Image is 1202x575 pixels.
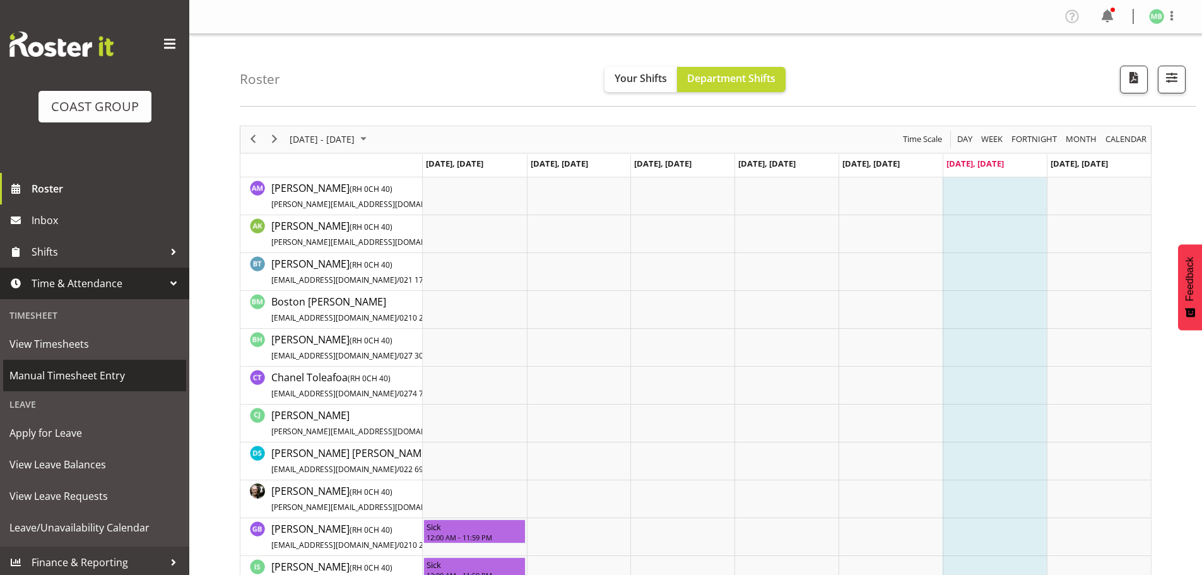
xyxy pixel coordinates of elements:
[397,540,399,550] span: /
[1010,131,1058,147] span: Fortnight
[32,179,183,198] span: Roster
[956,131,974,147] span: Day
[1178,244,1202,330] button: Feedback - Show survey
[1184,257,1196,301] span: Feedback
[271,332,447,362] a: [PERSON_NAME](RH 0CH 40)[EMAIL_ADDRESS][DOMAIN_NAME]/027 309 9306
[3,360,186,391] a: Manual Timesheet Entry
[271,294,452,324] a: Boston [PERSON_NAME][EMAIL_ADDRESS][DOMAIN_NAME]/0210 289 5915
[240,518,423,556] td: Gene Burton resource
[615,71,667,85] span: Your Shifts
[264,126,285,153] div: next period
[271,275,397,285] span: [EMAIL_ADDRESS][DOMAIN_NAME]
[240,442,423,480] td: Darren Shiu Lun Lau resource
[271,426,456,437] span: [PERSON_NAME][EMAIL_ADDRESS][DOMAIN_NAME]
[245,131,262,147] button: Previous
[271,446,473,475] span: [PERSON_NAME] [PERSON_NAME]
[271,540,397,550] span: [EMAIL_ADDRESS][DOMAIN_NAME]
[271,502,456,513] span: [PERSON_NAME][EMAIL_ADDRESS][DOMAIN_NAME]
[397,312,399,323] span: /
[687,71,775,85] span: Department Shifts
[271,181,507,210] span: [PERSON_NAME]
[1104,131,1148,147] span: calendar
[9,366,180,385] span: Manual Timesheet Entry
[397,464,399,475] span: /
[427,520,523,533] div: Sick
[3,512,186,543] a: Leave/Unavailability Calendar
[271,521,452,552] a: [PERSON_NAME](RH 0CH 40)[EMAIL_ADDRESS][DOMAIN_NAME]/0210 261 1155
[350,335,392,346] span: ( CH 40)
[1158,66,1186,93] button: Filter Shifts
[32,553,164,572] span: Finance & Reporting
[1104,131,1149,147] button: Month
[32,242,164,261] span: Shifts
[3,328,186,360] a: View Timesheets
[240,215,423,253] td: Angela Kerrigan resource
[271,237,456,247] span: [PERSON_NAME][EMAIL_ADDRESS][DOMAIN_NAME]
[240,291,423,329] td: Boston Morgan-Horan resource
[271,295,452,324] span: Boston [PERSON_NAME]
[427,558,523,571] div: Sick
[271,218,502,249] a: [PERSON_NAME](RH 0CH 40)[PERSON_NAME][EMAIL_ADDRESS][DOMAIN_NAME]
[399,464,447,475] span: 022 695 2670
[3,449,186,480] a: View Leave Balances
[271,483,502,514] a: [PERSON_NAME](RH 0CH 40)[PERSON_NAME][EMAIL_ADDRESS][DOMAIN_NAME]
[271,446,473,476] a: [PERSON_NAME] [PERSON_NAME][EMAIL_ADDRESS][DOMAIN_NAME]/022 695 2670
[271,370,447,400] span: Chanel Toleafoa
[350,525,392,535] span: ( CH 40)
[350,222,392,232] span: ( CH 40)
[352,487,368,497] span: RH 0
[350,487,392,497] span: ( CH 40)
[271,312,397,323] span: [EMAIL_ADDRESS][DOMAIN_NAME]
[32,274,164,293] span: Time & Attendance
[677,67,786,92] button: Department Shifts
[1051,158,1108,169] span: [DATE], [DATE]
[1064,131,1099,147] button: Timeline Month
[902,131,943,147] span: Time Scale
[240,329,423,367] td: Bryan Humprhries resource
[350,373,367,384] span: RH 0
[9,424,180,442] span: Apply for Leave
[271,522,452,551] span: [PERSON_NAME]
[9,455,180,474] span: View Leave Balances
[1149,9,1164,24] img: mike-bullock1158.jpg
[288,131,356,147] span: [DATE] - [DATE]
[842,158,900,169] span: [DATE], [DATE]
[271,408,507,438] a: [PERSON_NAME][PERSON_NAME][EMAIL_ADDRESS][DOMAIN_NAME]
[240,177,423,215] td: Andrew McFadzean resource
[271,219,502,248] span: [PERSON_NAME]
[399,540,452,550] span: 0210 261 1155
[271,370,447,400] a: Chanel Toleafoa(RH 0CH 40)[EMAIL_ADDRESS][DOMAIN_NAME]/0274 748 935
[955,131,975,147] button: Timeline Day
[901,131,945,147] button: Time Scale
[348,373,391,384] span: ( CH 40)
[531,158,588,169] span: [DATE], [DATE]
[3,391,186,417] div: Leave
[271,181,507,211] a: [PERSON_NAME](RH 0CH 40)[PERSON_NAME][EMAIL_ADDRESS][DOMAIN_NAME]
[240,367,423,405] td: Chanel Toleafoa resource
[242,126,264,153] div: previous period
[3,417,186,449] a: Apply for Leave
[288,131,372,147] button: August 2025
[1010,131,1059,147] button: Fortnight
[397,350,399,361] span: /
[352,525,368,535] span: RH 0
[271,333,447,362] span: [PERSON_NAME]
[271,256,447,287] a: [PERSON_NAME](RH 0CH 40)[EMAIL_ADDRESS][DOMAIN_NAME]/021 174 3407
[271,464,397,475] span: [EMAIL_ADDRESS][DOMAIN_NAME]
[426,158,483,169] span: [DATE], [DATE]
[604,67,677,92] button: Your Shifts
[980,131,1004,147] span: Week
[240,253,423,291] td: Benjamin Thomas Geden resource
[946,158,1004,169] span: [DATE], [DATE]
[271,484,502,513] span: [PERSON_NAME]
[51,97,139,116] div: COAST GROUP
[350,259,392,270] span: ( CH 40)
[1064,131,1098,147] span: Month
[9,518,180,537] span: Leave/Unavailability Calendar
[399,312,452,323] span: 0210 289 5915
[240,480,423,518] td: Dayle Eathorne resource
[32,211,183,230] span: Inbox
[3,302,186,328] div: Timesheet
[352,562,368,573] span: RH 0
[352,335,368,346] span: RH 0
